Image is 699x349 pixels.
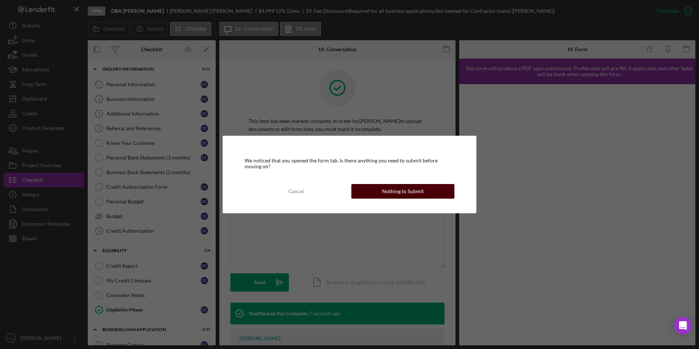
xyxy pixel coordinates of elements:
[245,184,348,199] button: Cancel
[245,158,454,169] div: We noticed that you opened the form tab. Is there anything you need to submit before moving on?
[351,184,454,199] button: Nothing to Submit
[382,184,424,199] div: Nothing to Submit
[288,184,304,199] div: Cancel
[674,317,692,334] div: Open Intercom Messenger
